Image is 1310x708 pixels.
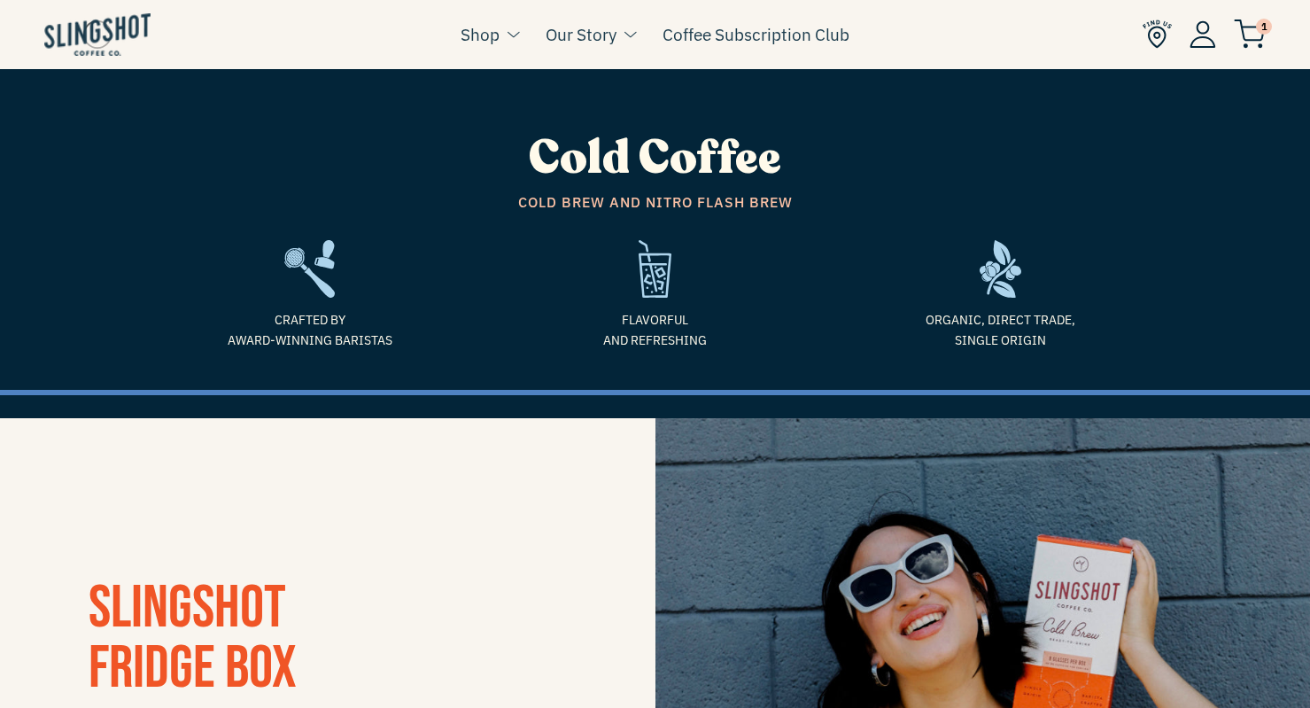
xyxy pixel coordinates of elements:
[1143,19,1172,49] img: Find Us
[529,127,781,190] span: Cold Coffee
[89,572,297,704] a: SlingshotFridge Box
[1190,20,1216,48] img: Account
[496,310,815,350] span: Flavorful and refreshing
[1234,23,1266,44] a: 1
[284,240,335,298] img: frame2-1635783918803.svg
[89,572,297,704] span: Slingshot Fridge Box
[151,310,469,350] span: Crafted by Award-Winning Baristas
[461,21,500,48] a: Shop
[639,240,671,298] img: refreshing-1635975143169.svg
[841,310,1160,350] span: Organic, Direct Trade, Single Origin
[151,191,1160,214] span: Cold Brew and Nitro Flash Brew
[1234,19,1266,49] img: cart
[663,21,849,48] a: Coffee Subscription Club
[1256,19,1272,35] span: 1
[546,21,616,48] a: Our Story
[980,240,1021,298] img: frame-1635784469962.svg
